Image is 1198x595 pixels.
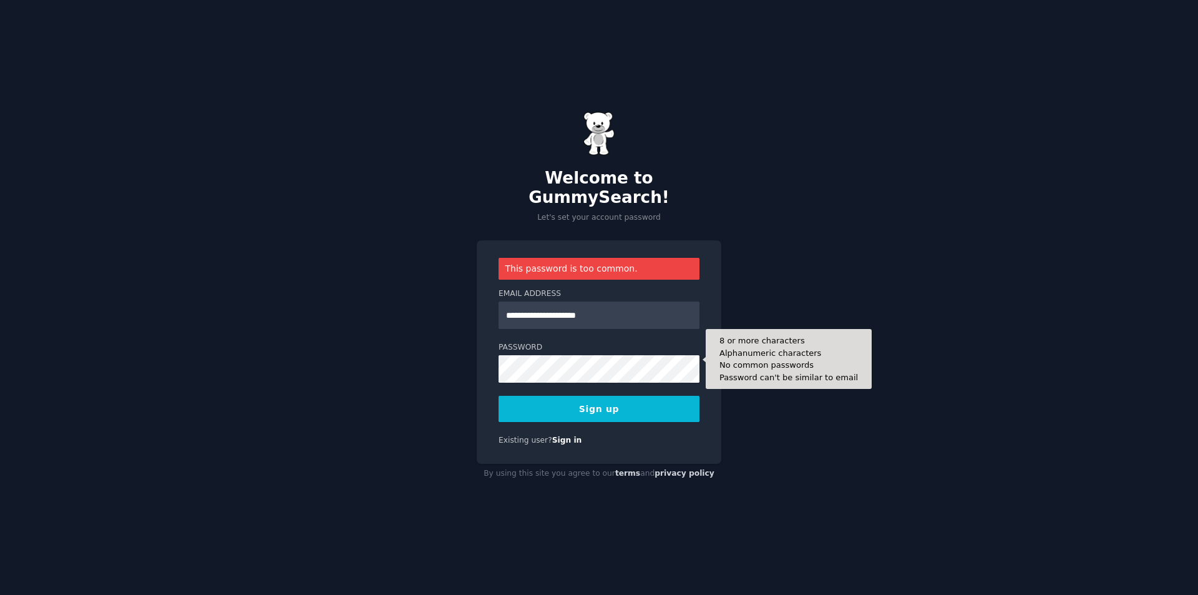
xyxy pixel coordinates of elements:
div: By using this site you agree to our and [477,464,721,484]
img: Gummy Bear [583,112,615,155]
span: Existing user? [499,436,552,445]
a: Sign in [552,436,582,445]
button: Sign up [499,396,699,422]
a: terms [615,469,640,478]
label: Password [499,342,699,353]
a: privacy policy [655,469,714,478]
div: This password is too common. [499,258,699,280]
label: Email Address [499,288,699,300]
p: Let's set your account password [477,212,721,224]
h2: Welcome to GummySearch! [477,169,721,208]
